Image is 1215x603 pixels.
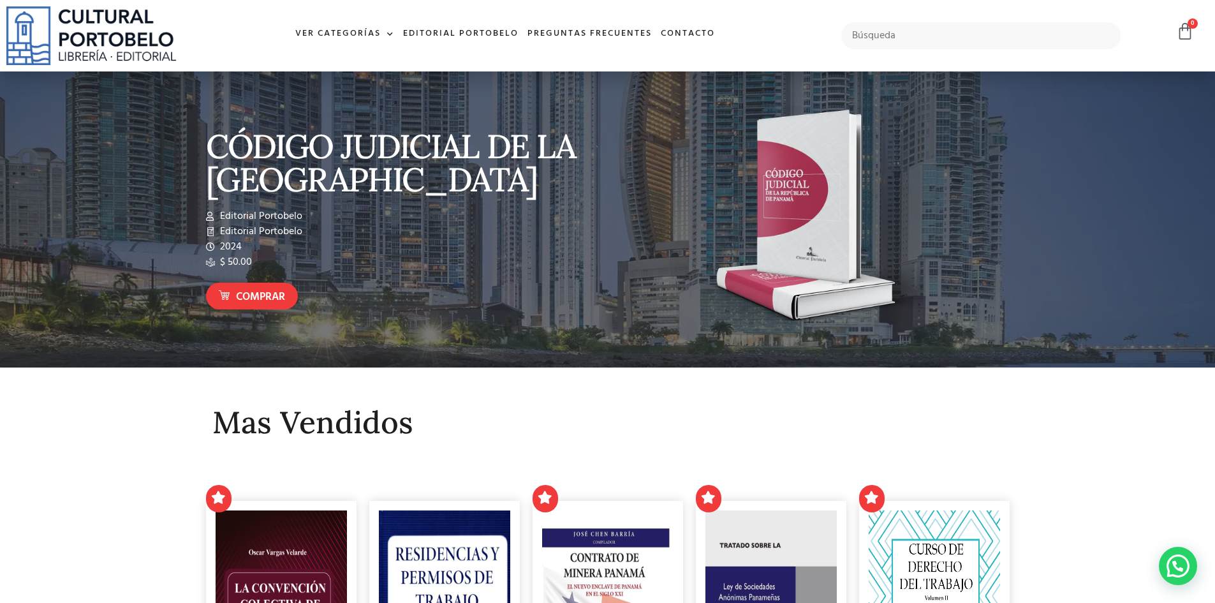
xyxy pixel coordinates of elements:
a: Editorial Portobelo [399,20,523,48]
p: CÓDIGO JUDICIAL DE LA [GEOGRAPHIC_DATA] [206,130,601,196]
a: 0 [1176,22,1194,41]
a: Contacto [656,20,719,48]
span: 0 [1188,19,1198,29]
span: 2024 [217,239,242,255]
span: $ 50.00 [217,255,252,270]
a: Comprar [206,283,298,310]
div: Contactar por WhatsApp [1159,547,1197,585]
span: Comprar [236,289,285,306]
h2: Mas Vendidos [212,406,1003,440]
input: Búsqueda [841,22,1121,49]
span: Editorial Portobelo [217,209,302,224]
a: Preguntas frecuentes [523,20,656,48]
span: Editorial Portobelo [217,224,302,239]
a: Ver Categorías [291,20,399,48]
